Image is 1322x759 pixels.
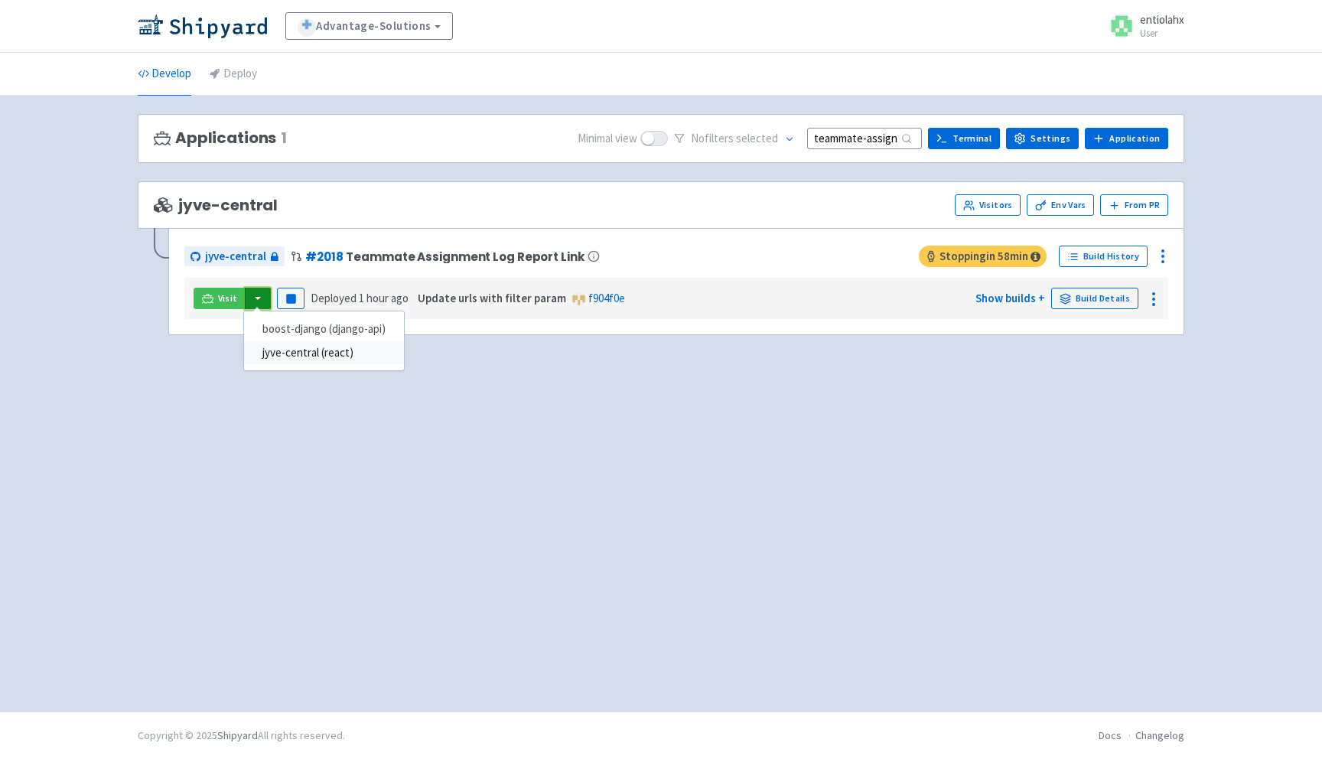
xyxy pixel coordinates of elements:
[807,128,922,148] input: Search...
[359,291,409,305] time: 1 hour ago
[418,291,566,305] strong: Update urls with filter param
[346,250,584,263] span: Teammate Assignment Log Report Link
[244,341,404,365] a: jyve-central (react)
[194,288,246,309] a: Visit
[281,129,287,147] span: 1
[154,197,278,214] span: jyve-central
[1140,28,1184,38] small: User
[1100,14,1184,38] a: entiolahx User
[285,12,453,40] a: Advantage-Solutions
[205,248,266,265] span: jyve-central
[217,728,258,742] a: Shipyard
[184,246,285,267] a: jyve-central
[218,292,238,305] span: Visit
[578,130,637,148] span: Minimal view
[1059,246,1148,267] a: Build History
[955,194,1021,216] a: Visitors
[244,318,404,341] a: boost-django (django-api)
[277,288,304,309] button: Pause
[1099,728,1122,742] a: Docs
[1135,728,1184,742] a: Changelog
[1051,288,1138,309] a: Build Details
[1100,194,1168,216] button: From PR
[736,131,778,145] span: selected
[138,728,345,744] div: Copyright © 2025 All rights reserved.
[138,14,267,38] img: Shipyard logo
[1085,128,1168,149] a: Application
[138,53,191,96] a: Develop
[928,128,1000,149] a: Terminal
[588,291,625,305] a: f904f0e
[305,249,343,265] a: #2018
[154,129,287,147] h3: Applications
[210,53,257,96] a: Deploy
[311,291,409,305] span: Deployed
[1027,194,1094,216] a: Env Vars
[975,291,1045,305] a: Show builds +
[691,130,778,148] span: No filter s
[1140,12,1184,27] span: entiolahx
[1006,128,1079,149] a: Settings
[919,246,1047,267] span: Stopping in 58 min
